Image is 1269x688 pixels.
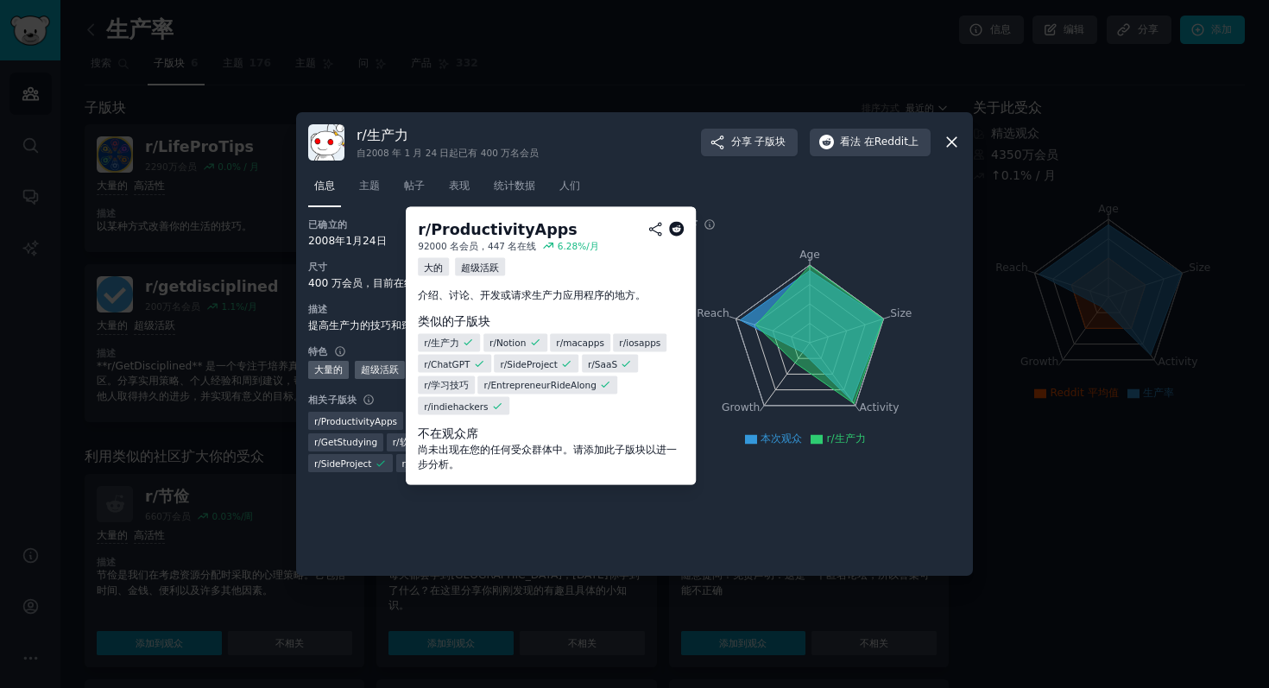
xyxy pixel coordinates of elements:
[500,358,507,369] font: r/
[626,338,660,348] font: iosapps
[308,346,328,357] font: 特色
[520,148,539,158] font: 会员
[754,136,786,148] font: 子版块
[507,358,558,369] font: SideProject
[890,306,912,319] tspan: Size
[373,277,414,289] font: 目前在线
[431,380,469,390] font: 学习技巧
[488,173,541,208] a: 统计数据
[424,338,431,348] font: r/
[701,129,799,156] button: 分享子版块
[484,380,491,390] font: r/
[799,249,820,261] tspan: Age
[860,401,900,413] tspan: Activity
[443,173,476,208] a: 表现
[314,364,343,375] font: 大量的
[404,180,425,192] font: 帖子
[810,129,931,156] button: 看法在Reddit上
[840,136,861,148] font: 看法
[400,437,419,447] font: 软件
[314,458,321,469] font: r/
[314,437,321,447] font: r/
[308,262,328,272] font: 尺寸
[321,416,397,426] font: ProductivityApps
[308,235,387,247] font: 2008年1月24日
[418,220,431,237] font: r/
[393,437,400,447] font: r/
[367,127,408,143] font: 生产力
[308,304,328,314] font: 描述
[761,432,802,445] font: 本次观众
[488,241,536,251] font: 447 名在线
[308,124,344,161] img: 生产率
[424,401,431,411] font: r/
[595,358,617,369] font: SaaS
[496,338,526,348] font: Notion
[553,173,586,208] a: 人们
[321,437,377,447] font: GetStudying
[588,358,595,369] font: r/
[619,338,626,348] font: r/
[449,180,470,192] font: 表现
[353,173,386,208] a: 主题
[424,262,443,272] font: 大的
[418,443,677,470] font: 尚未出现在您的任何受众群体中。请添加此子版块以进一步分析。
[461,262,499,272] font: 超级活跃
[418,426,478,439] font: 不在观众席
[314,416,321,426] font: r/
[402,458,409,469] font: r/
[424,380,431,390] font: r/
[308,219,347,230] font: 已确立的
[314,180,335,192] font: 信息
[308,173,341,208] a: 信息
[563,338,604,348] font: macapps
[431,338,459,348] font: 生产力
[342,277,373,289] font: 会员，
[357,127,367,143] font: r/
[459,241,488,251] font: 会员，
[864,136,919,148] font: 在Reddit上
[308,277,342,289] font: 400 万
[424,358,431,369] font: r/
[431,220,577,237] font: ProductivityApps
[697,306,729,319] tspan: Reach
[556,338,563,348] font: r/
[418,289,646,301] font: 介绍、讨论、开发或请求生产力应用程序的地方。
[490,380,596,390] font: EntrepreneurRideAlong
[308,319,432,331] font: 提高生产力的技巧和窍门！
[431,358,470,369] font: ChatGPT
[361,364,399,375] font: 超级活跃
[494,180,535,192] font: 统计数据
[559,180,580,192] font: 人们
[458,148,520,158] font: 已有 400 万名
[418,241,459,251] font: 92000 名
[578,241,599,251] font: %/月
[826,432,865,445] font: r/生产力
[359,180,380,192] font: 主题
[321,458,372,469] font: SideProject
[722,401,760,413] tspan: Growth
[431,401,488,411] font: indiehackers
[357,148,458,158] font: 自2008 年 1 月 24 日起
[308,394,357,405] font: 相关子版块
[731,136,752,148] font: 分享
[489,338,496,348] font: r/
[418,314,490,328] font: 类似的子版块
[558,241,578,251] font: 6.28
[398,173,431,208] a: 帖子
